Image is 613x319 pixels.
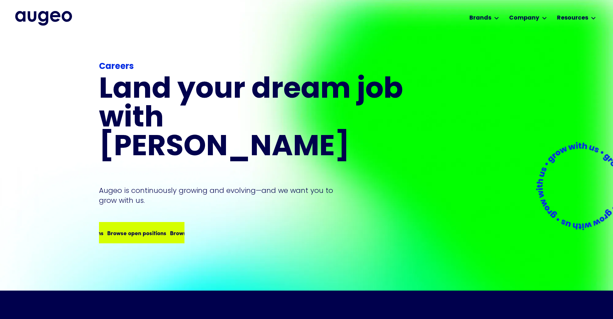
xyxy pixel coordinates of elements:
[15,11,72,25] a: home
[99,222,184,243] a: Browse open positionsBrowse open positionsBrowse open positions
[99,76,405,162] h1: Land your dream job﻿ with [PERSON_NAME]
[105,228,164,237] div: Browse open positions
[469,14,491,22] div: Brands
[99,185,343,205] p: Augeo is continuously growing and evolving—and we want you to grow with us.
[168,228,227,237] div: Browse open positions
[15,11,72,25] img: Augeo's full logo in midnight blue.
[557,14,588,22] div: Resources
[99,63,134,71] strong: Careers
[509,14,539,22] div: Company
[42,228,101,237] div: Browse open positions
